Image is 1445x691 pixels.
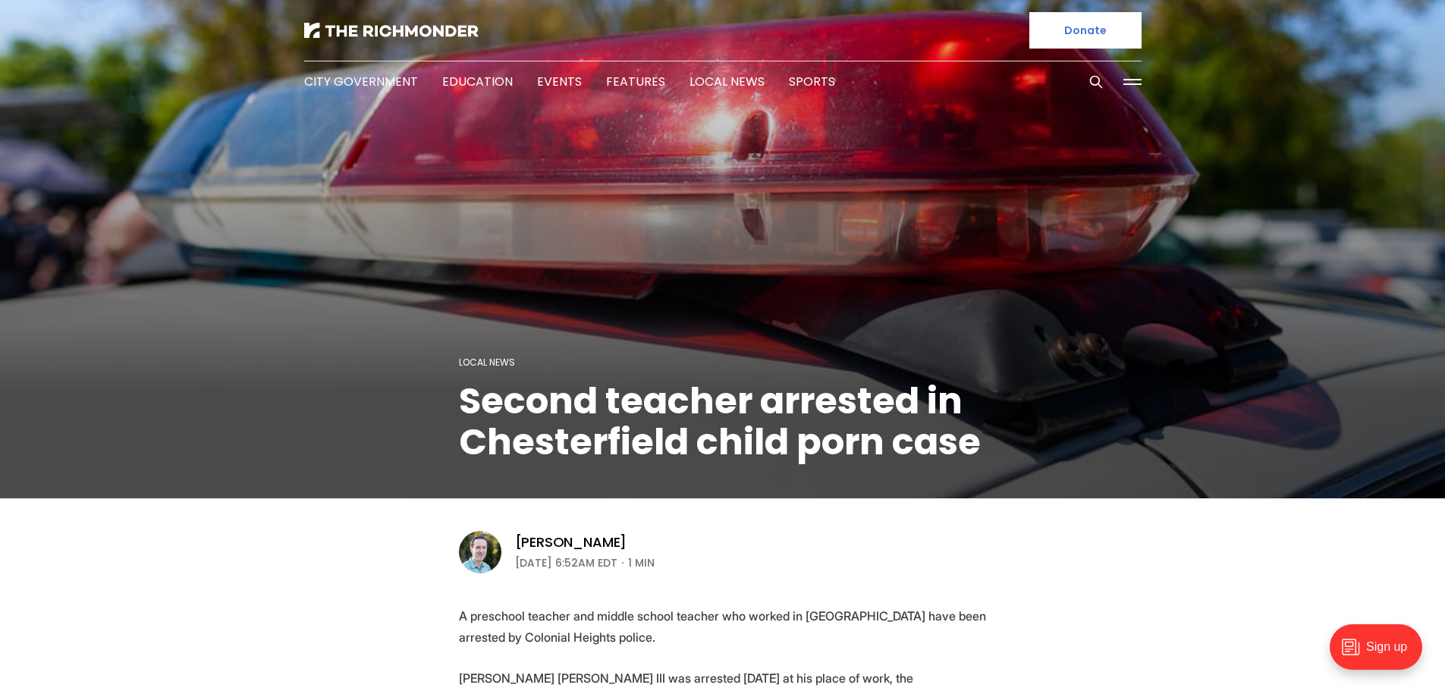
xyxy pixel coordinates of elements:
[442,73,513,90] a: Education
[459,356,515,369] a: Local News
[690,73,765,90] a: Local News
[459,605,987,648] p: A preschool teacher and middle school teacher who worked in [GEOGRAPHIC_DATA] have been arrested ...
[789,73,835,90] a: Sports
[459,531,501,573] img: Michael Phillips
[515,533,627,551] a: [PERSON_NAME]
[628,554,655,572] span: 1 min
[606,73,665,90] a: Features
[1317,617,1445,691] iframe: portal-trigger
[537,73,582,90] a: Events
[1085,71,1107,93] button: Search this site
[304,23,479,38] img: The Richmonder
[459,381,987,463] h1: Second teacher arrested in Chesterfield child porn case
[515,554,617,572] time: [DATE] 6:52AM EDT
[304,73,418,90] a: City Government
[1029,12,1142,49] a: Donate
